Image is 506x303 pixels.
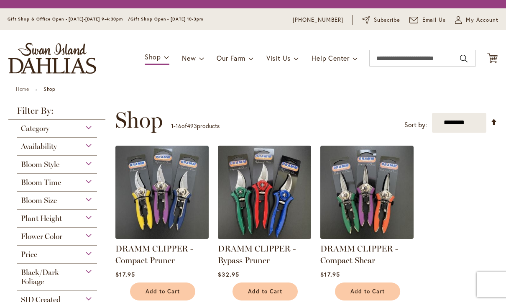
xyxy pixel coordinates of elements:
[218,233,311,241] a: DRAMM CLIPPER - Bypass Pruner
[21,160,59,169] span: Bloom Style
[266,54,291,62] span: Visit Us
[145,52,161,61] span: Shop
[176,122,181,130] span: 16
[115,244,193,265] a: DRAMM CLIPPER - Compact Pruner
[21,124,49,133] span: Category
[8,43,96,74] a: store logo
[404,117,427,133] label: Sort by:
[21,268,59,286] span: Black/Dark Foliage
[320,244,398,265] a: DRAMM CLIPPER - Compact Shear
[8,106,105,120] strong: Filter By:
[8,16,130,22] span: Gift Shop & Office Open - [DATE]-[DATE] 9-4:30pm /
[115,146,209,239] img: DRAMM CLIPPER - Compact Pruner
[21,178,61,187] span: Bloom Time
[115,233,209,241] a: DRAMM CLIPPER - Compact Pruner
[248,288,282,295] span: Add to Cart
[233,282,298,300] button: Add to Cart
[16,86,29,92] a: Home
[43,86,55,92] strong: Shop
[21,214,62,223] span: Plant Height
[217,54,245,62] span: Our Farm
[130,282,195,300] button: Add to Cart
[460,52,468,65] button: Search
[115,108,163,133] span: Shop
[350,288,385,295] span: Add to Cart
[320,270,340,278] span: $17.95
[21,196,57,205] span: Bloom Size
[218,270,239,278] span: $32.95
[335,282,400,300] button: Add to Cart
[362,16,400,24] a: Subscribe
[171,119,220,133] p: - of products
[455,16,498,24] button: My Account
[293,16,343,24] a: [PHONE_NUMBER]
[187,122,197,130] span: 493
[146,288,180,295] span: Add to Cart
[171,122,174,130] span: 1
[182,54,196,62] span: New
[115,270,135,278] span: $17.95
[320,233,414,241] a: DRAMM CLIPPER - Compact Shear
[374,16,400,24] span: Subscribe
[312,54,350,62] span: Help Center
[130,16,203,22] span: Gift Shop Open - [DATE] 10-3pm
[409,16,446,24] a: Email Us
[21,232,62,241] span: Flower Color
[21,250,37,259] span: Price
[422,16,446,24] span: Email Us
[218,244,296,265] a: DRAMM CLIPPER - Bypass Pruner
[466,16,498,24] span: My Account
[218,146,311,239] img: DRAMM CLIPPER - Bypass Pruner
[21,142,57,151] span: Availability
[320,146,414,239] img: DRAMM CLIPPER - Compact Shear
